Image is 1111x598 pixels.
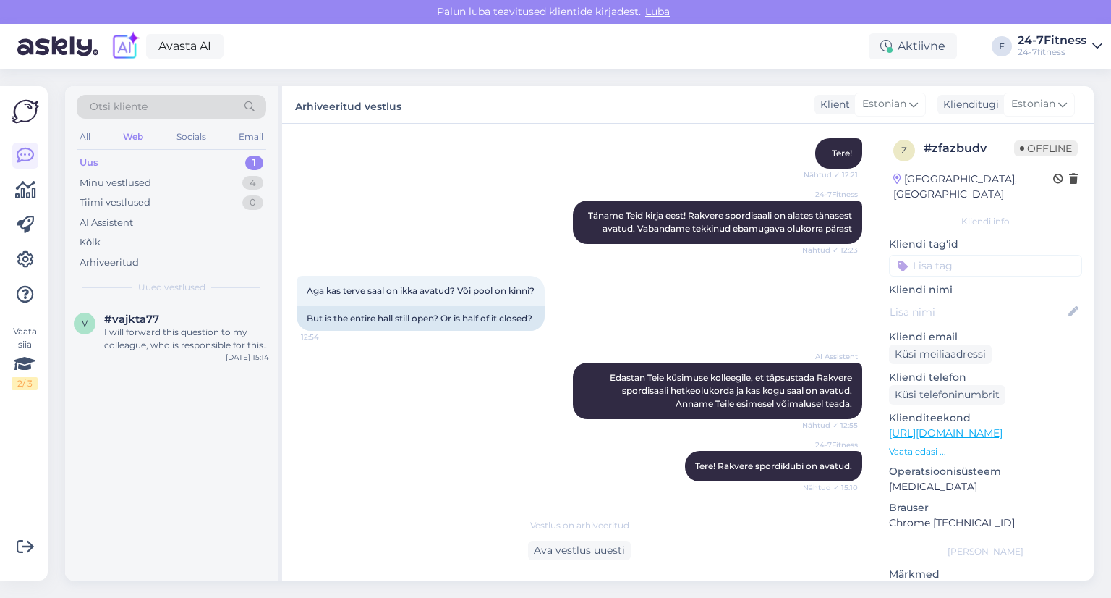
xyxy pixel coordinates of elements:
[937,97,999,112] div: Klienditugi
[804,439,858,450] span: 24-7Fitness
[1011,96,1055,112] span: Estonian
[803,482,858,493] span: Nähtud ✓ 15:10
[869,33,957,59] div: Aktiivne
[804,189,858,200] span: 24-7Fitness
[924,140,1014,157] div: # zfazbudv
[104,326,269,352] div: I will forward this question to my colleague, who is responsible for this. The reply will be here...
[12,325,38,390] div: Vaata siia
[889,237,1082,252] p: Kliendi tag'id
[890,304,1065,320] input: Lisa nimi
[802,245,858,256] span: Nähtud ✓ 12:23
[1018,35,1086,46] div: 24-7Fitness
[893,172,1053,202] div: [GEOGRAPHIC_DATA], [GEOGRAPHIC_DATA]
[610,372,854,409] span: Edastan Teie küsimuse kolleegile, et täpsustada Rakvere spordisaali hetkeolukorda ja kas kogu saa...
[120,127,146,146] div: Web
[889,426,1003,439] a: [URL][DOMAIN_NAME]
[889,385,1005,405] div: Küsi telefoninumbrit
[12,98,39,125] img: Askly Logo
[12,377,38,390] div: 2 / 3
[832,148,852,159] span: Tere!
[889,567,1082,582] p: Märkmed
[77,127,93,146] div: All
[80,216,133,230] div: AI Assistent
[80,156,98,170] div: Uus
[889,515,1082,531] p: Chrome [TECHNICAL_ID]
[804,351,858,362] span: AI Assistent
[80,195,150,210] div: Tiimi vestlused
[236,127,266,146] div: Email
[82,318,88,329] span: v
[146,34,224,59] a: Avasta AI
[138,281,205,294] span: Uued vestlused
[295,95,401,114] label: Arhiveeritud vestlus
[90,99,148,114] span: Otsi kliente
[242,195,263,210] div: 0
[226,352,269,363] div: [DATE] 15:14
[889,464,1082,479] p: Operatsioonisüsteem
[889,479,1082,494] p: [MEDICAL_DATA]
[297,306,545,331] div: But is the entire hall still open? Or is half of it closed?
[889,445,1082,458] p: Vaata edasi ...
[802,420,858,431] span: Nähtud ✓ 12:55
[104,313,159,326] span: #vajkta77
[80,256,139,270] div: Arhiveeritud
[695,460,852,471] span: Tere! Rakvere spordiklubi on avatud.
[889,255,1082,277] input: Lisa tag
[814,97,850,112] div: Klient
[528,541,631,560] div: Ava vestlus uuesti
[889,329,1082,345] p: Kliendi email
[889,282,1082,298] p: Kliendi nimi
[889,345,992,364] div: Küsi meiliaadressi
[889,370,1082,385] p: Kliendi telefon
[1014,140,1078,156] span: Offline
[804,169,858,180] span: Nähtud ✓ 12:21
[530,519,629,532] span: Vestlus on arhiveeritud
[174,127,209,146] div: Socials
[889,545,1082,558] div: [PERSON_NAME]
[889,500,1082,515] p: Brauser
[588,210,854,234] span: Täname Teid kirja eest! Rakvere spordisaali on alates tänasest avatud. Vabandame tekkinud ebamuga...
[1018,35,1102,58] a: 24-7Fitness24-7fitness
[80,176,151,190] div: Minu vestlused
[110,31,140,62] img: explore-ai
[80,235,101,250] div: Kõik
[301,332,355,342] span: 12:54
[1018,46,1086,58] div: 24-7fitness
[307,285,535,296] span: Aga kas terve saal on ikka avatud? Või pool on kinni?
[889,215,1082,228] div: Kliendi info
[242,176,263,190] div: 4
[862,96,906,112] span: Estonian
[641,5,674,18] span: Luba
[992,36,1012,56] div: F
[245,156,263,170] div: 1
[889,410,1082,426] p: Klienditeekond
[901,145,907,156] span: z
